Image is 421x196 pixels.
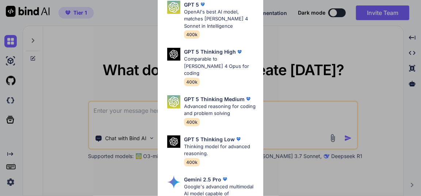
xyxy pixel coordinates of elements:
img: premium [199,1,206,8]
img: Pick Models [167,1,180,14]
p: GPT 5 Thinking Low [184,135,235,143]
img: Pick Models [167,176,180,189]
span: 400k [184,78,200,86]
span: 400k [184,118,200,126]
p: OpenAI's best AI model, matches [PERSON_NAME] 4 Sonnet in Intelligence [184,8,257,30]
img: premium [235,135,242,143]
p: GPT 5 Thinking Medium [184,95,245,103]
p: Advanced reasoning for coding and problem solving [184,103,257,117]
span: 400k [184,30,200,39]
img: premium [245,95,252,103]
p: Gemini 2.5 Pro [184,176,221,183]
img: premium [236,48,243,55]
img: Pick Models [167,48,180,61]
p: Comparable to [PERSON_NAME] 4 Opus for coding [184,55,257,77]
img: Pick Models [167,95,180,108]
img: premium [221,176,229,183]
span: 400k [184,158,200,166]
img: Pick Models [167,135,180,148]
p: Thinking model for advanced reasoning. [184,143,257,157]
p: GPT 5 [184,1,199,8]
p: GPT 5 Thinking High [184,48,236,55]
